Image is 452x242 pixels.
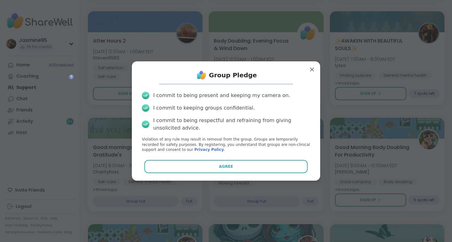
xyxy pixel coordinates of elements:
[194,147,224,152] a: Privacy Policy
[219,164,233,169] span: Agree
[195,69,208,81] img: ShareWell Logo
[69,74,74,79] iframe: Spotlight
[144,160,308,173] button: Agree
[209,71,257,80] h1: Group Pledge
[153,92,290,99] div: I commit to being present and keeping my camera on.
[142,137,310,152] p: Violation of any rule may result in removal from the group. Groups are temporarily recorded for s...
[153,104,255,112] div: I commit to keeping groups confidential.
[153,117,310,132] div: I commit to being respectful and refraining from giving unsolicited advice.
